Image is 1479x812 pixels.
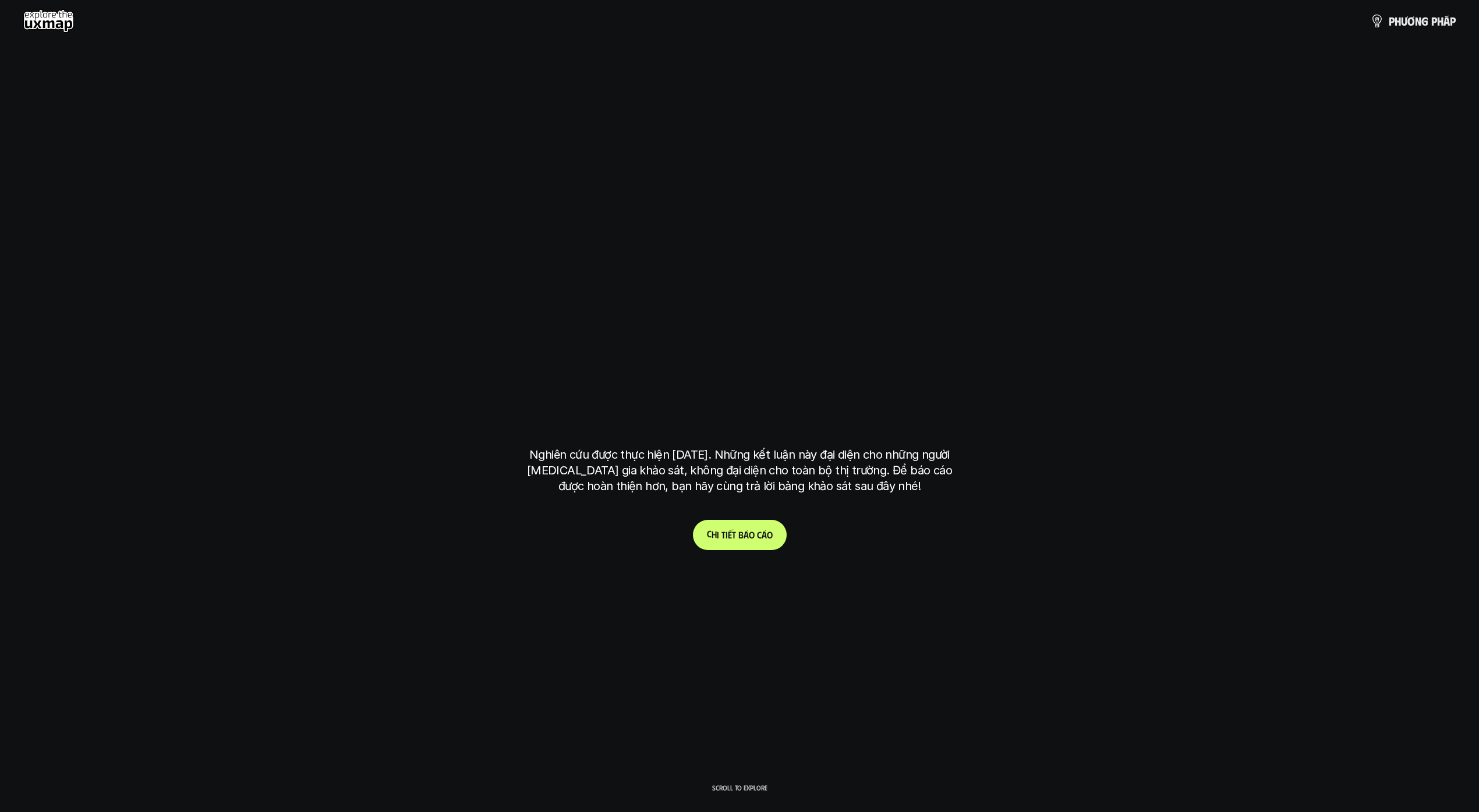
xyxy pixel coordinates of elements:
[712,783,767,792] p: Scroll to explore
[717,529,719,540] span: i
[749,529,755,540] span: o
[712,529,717,540] span: h
[732,529,736,540] span: t
[707,528,712,539] span: C
[1431,15,1437,27] span: p
[1395,15,1401,27] span: h
[1443,15,1450,27] span: á
[1437,15,1443,27] span: h
[521,447,958,494] p: Nghiên cứu được thực hiện [DATE]. Những kết luận này đại diện cho những người [MEDICAL_DATA] gia ...
[762,529,767,540] span: á
[527,294,952,343] h1: phạm vi công việc của
[721,529,726,540] span: t
[728,529,732,540] span: ế
[1415,15,1421,27] span: n
[693,520,787,550] a: Chitiếtbáocáo
[532,386,947,435] h1: tại [GEOGRAPHIC_DATA]
[1389,15,1395,27] span: p
[1421,15,1428,27] span: g
[738,529,744,540] span: b
[726,529,728,540] span: i
[1370,9,1456,33] a: phươngpháp
[1401,15,1407,27] span: ư
[757,529,762,540] span: c
[699,265,788,279] h6: Kết quả nghiên cứu
[1407,15,1415,27] span: ơ
[1450,15,1456,27] span: p
[744,529,749,540] span: á
[767,529,773,540] span: o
